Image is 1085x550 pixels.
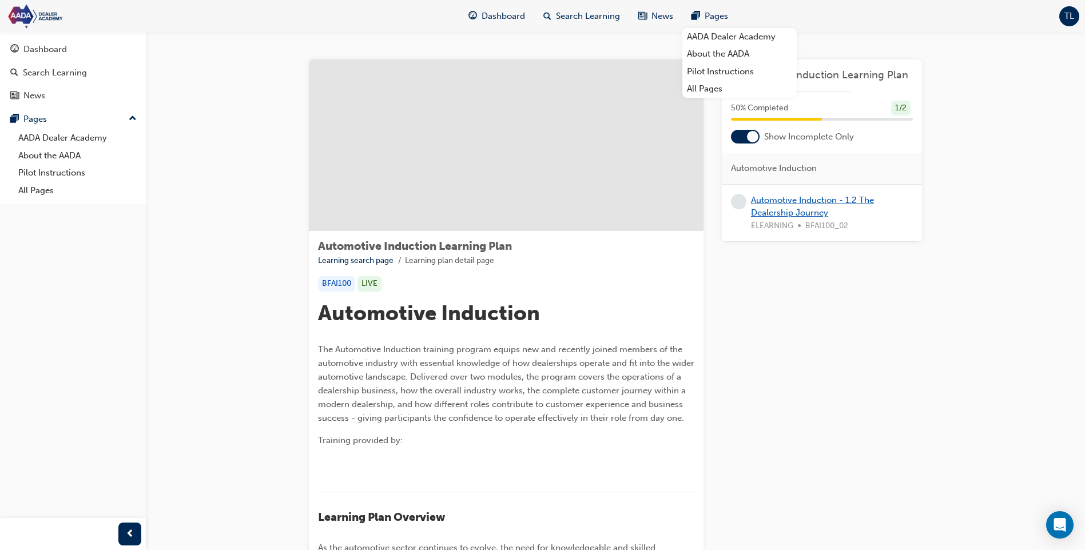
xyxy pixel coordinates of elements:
span: News [651,10,673,23]
span: The Automotive Induction training program equips new and recently joined members of the automotiv... [318,344,697,423]
span: pages-icon [691,9,700,23]
span: prev-icon [126,527,134,541]
span: Show Incomplete Only [764,130,854,144]
img: Trak [6,3,137,29]
a: Search Learning [5,62,141,83]
span: BFAI100_02 [805,220,848,233]
a: pages-iconPages [682,5,737,28]
button: TL [1059,6,1079,26]
a: Pilot Instructions [14,164,141,182]
a: AADA Dealer Academy [682,28,797,46]
span: Pages [705,10,728,23]
a: guage-iconDashboard [459,5,534,28]
span: pages-icon [10,114,19,125]
div: Dashboard [23,43,67,56]
span: Dashboard [482,10,525,23]
span: learningRecordVerb_NONE-icon [731,194,746,209]
span: guage-icon [10,45,19,55]
a: AADA Dealer Academy [14,129,141,147]
a: Dashboard [5,39,141,60]
div: Pages [23,113,47,126]
div: Search Learning [23,66,87,79]
div: LIVE [357,276,381,292]
span: up-icon [129,111,137,126]
span: Automotive Induction [731,162,817,175]
a: news-iconNews [629,5,682,28]
span: search-icon [10,68,18,78]
span: search-icon [543,9,551,23]
a: Learning search page [318,256,394,265]
div: Open Intercom Messenger [1046,511,1074,539]
a: Automotive Induction - 1.2 The Dealership Journey [751,195,874,218]
button: Pages [5,109,141,130]
span: guage-icon [468,9,477,23]
div: News [23,89,45,102]
a: Automotive Induction Learning Plan [731,69,913,82]
span: news-icon [638,9,647,23]
div: BFAI100 [318,276,355,292]
a: All Pages [14,182,141,200]
a: About the AADA [14,147,141,165]
li: Learning plan detail page [405,254,494,268]
span: Search Learning [556,10,620,23]
span: Automotive Induction Learning Plan [318,240,512,253]
span: Automotive Induction [318,301,540,325]
a: News [5,85,141,106]
div: 1 / 2 [891,101,911,116]
span: TL [1064,10,1074,23]
span: Learning Plan Overview [318,511,445,524]
a: All Pages [682,80,797,98]
span: ELEARNING [751,220,793,233]
button: DashboardSearch LearningNews [5,37,141,109]
span: Training provided by: [318,435,403,445]
a: About the AADA [682,45,797,63]
a: search-iconSearch Learning [534,5,629,28]
a: Pilot Instructions [682,63,797,81]
span: news-icon [10,91,19,101]
span: 50 % Completed [731,102,788,115]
